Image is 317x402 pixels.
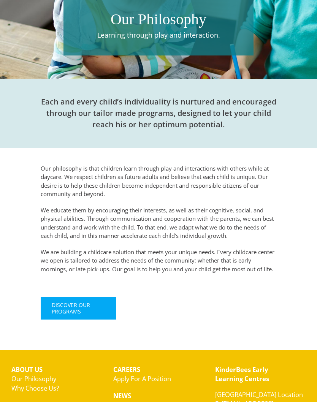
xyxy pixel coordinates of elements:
[41,248,276,274] p: We are building a childcare solution that meets your unique needs. Every childcare center we open...
[41,297,116,320] a: Discover Our Programs
[41,206,276,240] p: We educate them by encouraging their interests, as well as their cognitive, social, and physical ...
[52,302,105,315] span: Discover Our Programs
[41,96,276,130] h2: Each and every child’s individuality is nurtured and encouraged through our tailor made programs,...
[11,365,43,374] strong: ABOUT US
[215,365,269,383] a: KinderBees EarlyLearning Centres
[113,365,140,374] strong: CAREERS
[215,365,269,383] strong: KinderBees Early Learning Centres
[67,9,250,30] h1: Our Philosophy
[67,30,250,40] p: Learning through play and interaction.
[41,164,276,198] p: Our philosophy is that children learn through play and interactions with others while at daycare....
[113,391,131,400] strong: NEWS
[11,374,56,383] a: Our Philosophy
[113,374,171,383] a: Apply For A Position
[11,384,59,393] a: Why Choose Us?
